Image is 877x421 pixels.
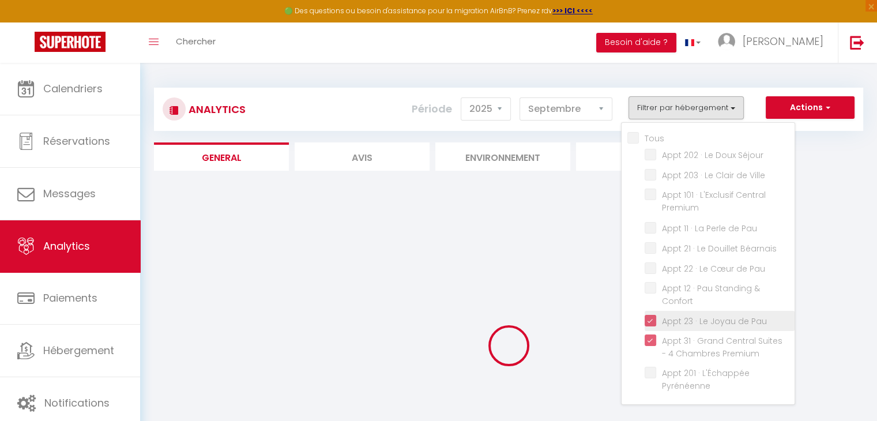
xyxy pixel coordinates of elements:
[628,96,744,119] button: Filtrer par hébergement
[766,96,855,119] button: Actions
[176,35,216,47] span: Chercher
[35,32,106,52] img: Super Booking
[662,263,765,275] span: Appt 22 · Le Cœur de Pau
[43,134,110,148] span: Réservations
[576,142,711,171] li: Marché
[43,186,96,201] span: Messages
[43,239,90,253] span: Analytics
[662,367,750,392] span: Appt 201 · L'Échappée Pyrénéenne
[186,96,246,122] h3: Analytics
[43,343,114,358] span: Hébergement
[43,81,103,96] span: Calendriers
[662,283,760,307] span: Appt 12 · Pau Standing & Confort
[850,35,864,50] img: logout
[295,142,430,171] li: Avis
[718,33,735,50] img: ...
[743,34,823,48] span: [PERSON_NAME]
[154,142,289,171] li: General
[435,142,570,171] li: Environnement
[44,396,110,410] span: Notifications
[596,33,676,52] button: Besoin d'aide ?
[662,189,766,213] span: Appt 101 · L'Exclusif Central Premium
[662,223,757,234] span: Appt 11 · La Perle de Pau
[662,243,777,254] span: Appt 21 · Le Douillet Béarnais
[662,335,782,359] span: Appt 31 · Grand Central Suites - 4 Chambres Premium
[412,96,452,122] label: Période
[43,291,97,305] span: Paiements
[709,22,838,63] a: ... [PERSON_NAME]
[552,6,593,16] a: >>> ICI <<<<
[167,22,224,63] a: Chercher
